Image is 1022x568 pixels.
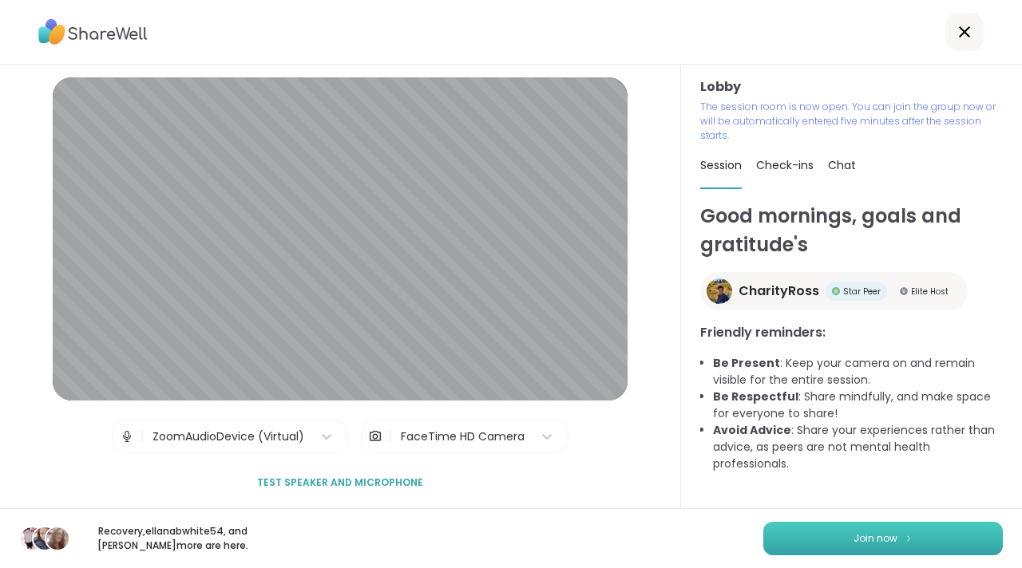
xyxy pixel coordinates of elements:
span: Star Peer [843,286,881,298]
span: Check-ins [756,157,814,173]
img: Camera [368,420,382,452]
a: CharityRossCharityRossStar PeerStar PeerElite HostElite Host [700,272,968,310]
li: : Share your experiences rather than advice, as peers are not mental health professionals. [713,422,1003,472]
li: : Share mindfully, and make space for everyone to share! [713,389,1003,422]
button: Join now [763,522,1003,555]
span: Session [700,157,742,173]
span: Join now [854,531,897,546]
div: ZoomAudioDevice (Virtual) [153,428,304,445]
img: Microphone [120,420,134,452]
span: CharityRoss [739,282,819,301]
span: Elite Host [911,286,949,298]
h3: Lobby [700,77,1003,97]
img: ellanabwhite54 [34,527,56,550]
span: | [389,420,393,452]
img: ShareWell Logo [38,14,148,50]
li: : Keep your camera on and remain visible for the entire session. [713,355,1003,389]
h3: Friendly reminders: [700,323,1003,342]
img: ShareWell Logomark [904,534,913,542]
span: Chat [828,157,856,173]
img: Star Peer [832,287,840,295]
p: Recovery , ellanabwhite54 , and [PERSON_NAME] more are here. [83,524,262,553]
button: Test speaker and microphone [251,466,430,499]
p: The session room is now open. You can join the group now or will be automatically entered five mi... [700,100,1003,143]
b: Avoid Advice [713,422,791,438]
img: dodi [46,527,69,550]
div: FaceTime HD Camera [401,428,525,445]
b: Be Respectful [713,389,798,404]
span: Test speaker and microphone [257,475,423,490]
img: CharityRoss [707,278,732,304]
h1: Good mornings, goals and gratitude's [700,202,1003,259]
img: Elite Host [900,287,908,295]
span: | [141,420,145,452]
img: Recovery [21,527,43,550]
b: Be Present [713,355,780,371]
